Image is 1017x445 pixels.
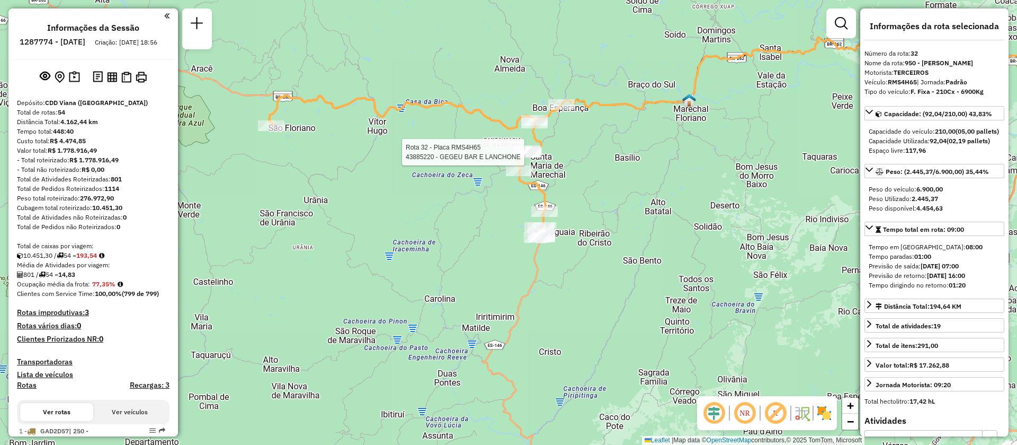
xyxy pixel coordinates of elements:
[60,118,98,126] strong: 4.162,44 km
[947,137,990,145] strong: (02,19 pallets)
[884,110,992,118] span: Capacidade: (92,04/210,00) 43,83%
[38,68,52,85] button: Exibir sessão original
[876,380,951,390] div: Jornada Motorista: 09:20
[104,185,119,193] strong: 1114
[905,146,926,154] strong: 117,96
[17,308,169,317] h4: Rotas improdutivas:
[47,23,139,33] h4: Informações da Sessão
[672,437,673,444] span: |
[20,37,85,47] h6: 1287774 - [DATE]
[159,427,165,434] em: Rota exportada
[869,261,1000,271] div: Previsão de saída:
[917,78,967,86] span: | Jornada:
[864,377,1004,391] a: Jornada Motorista: 09:20
[869,204,1000,213] div: Peso disponível:
[869,281,1000,290] div: Tempo dirigindo no retorno:
[888,78,917,86] strong: RMS4H65
[17,222,169,232] div: Total de Pedidos não Roteirizados:
[927,272,965,280] strong: [DATE] 16:00
[864,318,1004,333] a: Total de atividades:19
[883,225,964,233] span: Tempo total em rota: 09:00
[864,222,1004,236] a: Tempo total em rota: 09:00
[17,241,169,251] div: Total de caixas por viagem:
[77,321,81,330] strong: 0
[164,10,169,22] a: Clique aqui para minimizar o painel
[76,251,97,259] strong: 193,54
[914,252,931,260] strong: 01:00
[909,397,935,405] strong: 17,42 hL
[50,137,86,145] strong: R$ 4.474,85
[793,405,810,422] img: Fluxo de ruas
[39,272,46,278] i: Total de rotas
[869,194,1000,204] div: Peso Utilizado:
[763,400,788,426] span: Exibir rótulo
[92,280,115,288] strong: 77,35%
[69,156,119,164] strong: R$ 1.778.916,49
[864,68,1004,77] div: Motorista:
[53,127,74,135] strong: 448:40
[876,302,961,311] div: Distância Total:
[869,242,1000,252] div: Tempo em [GEOGRAPHIC_DATA]:
[956,127,999,135] strong: (05,00 pallets)
[869,127,1000,136] div: Capacidade do veículo:
[935,127,956,135] strong: 210,00
[645,437,670,444] a: Leaflet
[17,203,169,213] div: Cubagem total roteirizado:
[864,397,1004,406] div: Total hectolitro:
[816,405,833,422] img: Exibir/Ocultar setores
[58,271,75,278] strong: 14,83
[130,381,169,390] h4: Recargas: 3
[864,49,1004,58] div: Número da rota:
[20,403,93,421] button: Ver rotas
[57,252,64,259] i: Total de rotas
[864,416,1004,426] h4: Atividades
[864,106,1004,120] a: Capacidade: (92,04/210,00) 43,83%
[842,398,858,414] a: Zoom in
[876,361,949,370] div: Valor total:
[864,180,1004,217] div: Peso: (2.445,37/6.900,00) 35,44%
[119,69,133,85] button: Visualizar Romaneio
[869,146,1000,155] div: Espaço livre:
[117,223,120,231] strong: 0
[17,260,169,270] div: Média de Atividades por viagem:
[45,99,148,107] strong: CDD Viana ([GEOGRAPHIC_DATA])
[40,427,69,435] span: GAD2D57
[99,252,104,259] i: Meta Caixas/viagem: 219,90 Diferença: -26,36
[917,342,938,350] strong: 291,00
[864,299,1004,313] a: Distância Total:194,64 KM
[133,69,149,85] button: Imprimir Rotas
[864,164,1004,178] a: Peso: (2.445,37/6.900,00) 35,44%
[642,436,864,445] div: Map data © contributors,© 2025 TomTom, Microsoft
[105,69,119,84] button: Visualizar relatório de Roteirização
[17,280,90,288] span: Ocupação média da frota:
[842,414,858,430] a: Zoom out
[17,146,169,155] div: Valor total:
[17,136,169,146] div: Custo total:
[905,59,973,67] strong: 950 - [PERSON_NAME]
[949,281,966,289] strong: 01:20
[17,98,169,108] div: Depósito:
[186,13,208,37] a: Nova sessão e pesquisa
[99,334,103,344] strong: 0
[707,437,752,444] a: OpenStreetMap
[864,338,1004,352] a: Total de itens:291,00
[95,290,122,298] strong: 100,00%
[930,302,961,310] span: 194,64 KM
[17,155,169,165] div: - Total roteirizado:
[17,127,169,136] div: Tempo total:
[864,238,1004,294] div: Tempo total em rota: 09:00
[17,335,169,344] h4: Clientes Priorizados NR:
[869,271,1000,281] div: Previsão de retorno:
[869,136,1000,146] div: Capacidade Utilizada:
[682,93,696,107] img: ´Marechal
[876,341,938,351] div: Total de itens:
[91,69,105,85] button: Logs desbloquear sessão
[17,165,169,174] div: - Total não roteirizado:
[17,357,169,367] h4: Transportadoras
[17,270,169,280] div: 801 / 54 =
[911,49,918,57] strong: 32
[930,137,947,145] strong: 92,04
[17,108,169,117] div: Total de rotas:
[17,251,169,260] div: 10.451,30 / 54 =
[831,13,852,34] a: Exibir filtros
